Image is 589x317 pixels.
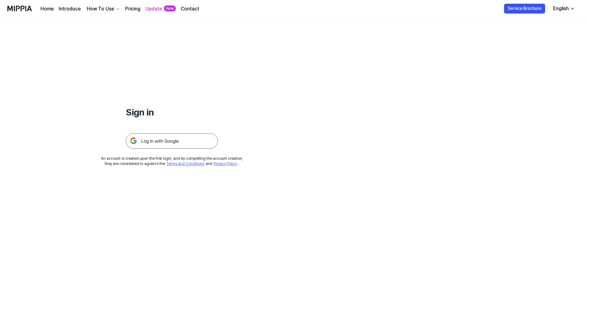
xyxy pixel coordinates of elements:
h1: Sign in [126,106,218,119]
div: English [552,5,570,12]
a: Contact [181,5,199,13]
button: Service Brochure [504,4,545,14]
img: 구글 로그인 버튼 [126,133,218,149]
a: Introduce [59,5,81,13]
button: English [548,2,579,15]
div: new [164,6,176,12]
a: Home [40,5,54,13]
a: Pricing [125,5,141,13]
div: An account is created upon the first login, and by completing the account creation, they are cons... [101,156,243,166]
a: Terms and Conditions [166,162,204,166]
a: Update [145,5,162,13]
button: How To Use [86,5,120,13]
a: Privacy Policy [214,162,237,166]
div: How To Use [86,5,115,13]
